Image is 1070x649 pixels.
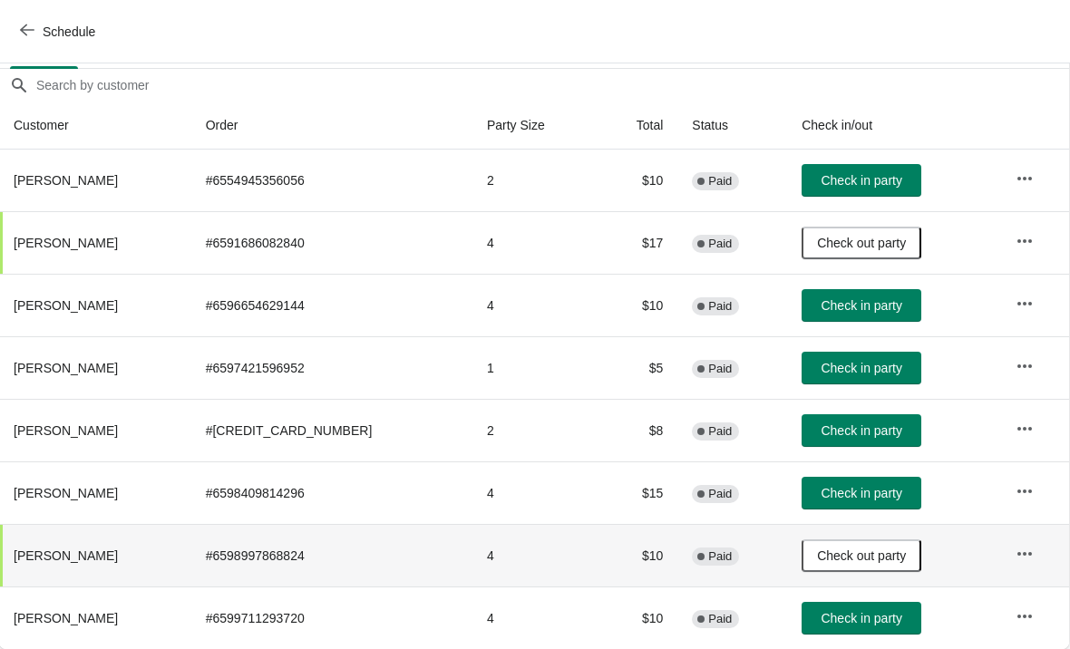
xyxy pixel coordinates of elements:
th: Status [677,102,787,150]
button: Check out party [802,227,921,259]
span: [PERSON_NAME] [14,361,118,375]
td: 4 [472,461,598,524]
th: Check in/out [787,102,1001,150]
span: Paid [708,424,732,439]
input: Search by customer [35,69,1069,102]
td: $10 [598,150,678,211]
td: # 6597421596952 [191,336,472,399]
td: $5 [598,336,678,399]
span: Paid [708,174,732,189]
button: Check in party [802,289,921,322]
span: Paid [708,612,732,626]
td: 2 [472,150,598,211]
td: # 6554945356056 [191,150,472,211]
td: # 6598997868824 [191,524,472,586]
span: Check in party [821,298,901,313]
span: Check in party [821,486,901,500]
td: $17 [598,211,678,274]
td: 2 [472,399,598,461]
td: 4 [472,211,598,274]
td: # [CREDIT_CARD_NUMBER] [191,399,472,461]
td: 4 [472,524,598,586]
span: Paid [708,487,732,501]
td: # 6591686082840 [191,211,472,274]
button: Check out party [802,539,921,572]
span: Paid [708,237,732,251]
td: # 6599711293720 [191,586,472,649]
span: Schedule [43,24,95,39]
span: Paid [708,362,732,376]
span: [PERSON_NAME] [14,611,118,625]
td: $10 [598,524,678,586]
button: Check in party [802,352,921,384]
span: [PERSON_NAME] [14,548,118,563]
span: Check out party [817,548,906,563]
span: Check in party [821,361,901,375]
button: Check in party [802,414,921,447]
td: 4 [472,586,598,649]
span: [PERSON_NAME] [14,298,118,313]
td: $15 [598,461,678,524]
th: Total [598,102,678,150]
span: Paid [708,549,732,564]
span: Paid [708,299,732,314]
td: $10 [598,586,678,649]
span: [PERSON_NAME] [14,236,118,250]
button: Schedule [9,15,110,48]
span: [PERSON_NAME] [14,486,118,500]
td: $10 [598,274,678,336]
td: $8 [598,399,678,461]
td: 1 [472,336,598,399]
td: # 6598409814296 [191,461,472,524]
td: # 6596654629144 [191,274,472,336]
span: Check out party [817,236,906,250]
button: Check in party [802,602,921,634]
span: [PERSON_NAME] [14,423,118,438]
button: Check in party [802,164,921,197]
span: Check in party [821,611,901,625]
span: Check in party [821,173,901,188]
button: Check in party [802,477,921,509]
th: Party Size [472,102,598,150]
span: Check in party [821,423,901,438]
span: [PERSON_NAME] [14,173,118,188]
td: 4 [472,274,598,336]
th: Order [191,102,472,150]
